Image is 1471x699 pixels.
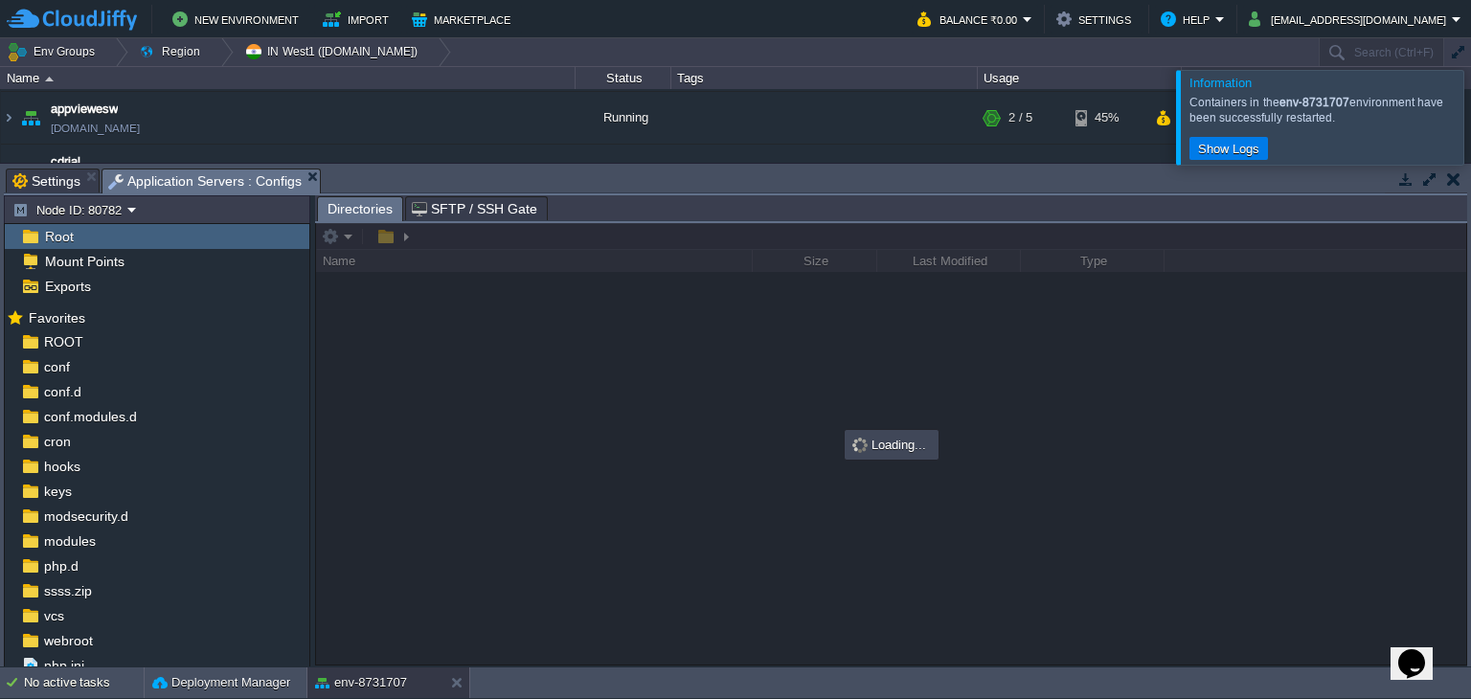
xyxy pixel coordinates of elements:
a: Mount Points [41,253,127,270]
b: env-8731707 [1279,96,1349,109]
span: SFTP / SSH Gate [412,197,537,220]
span: Directories [328,197,393,221]
div: Running [576,92,671,144]
a: cron [40,433,74,450]
div: 0 / 4 [1008,145,1032,196]
a: conf [40,358,73,375]
a: hooks [40,458,83,475]
img: CloudJiffy [7,8,137,32]
button: Help [1161,8,1215,31]
span: Favorites [25,309,88,327]
div: Name [2,67,575,89]
span: Settings [12,169,80,192]
div: Tags [672,67,977,89]
a: Root [41,228,77,245]
iframe: chat widget [1391,622,1452,680]
div: Containers in the environment have been successfully restarted. [1189,95,1459,125]
img: AMDAwAAAACH5BAEAAAAALAAAAAABAAEAAAICRAEAOw== [17,92,44,144]
a: modules [40,532,99,550]
button: env-8731707 [315,673,407,692]
a: modsecurity.d [40,507,131,525]
div: No active tasks [24,667,144,698]
div: 10% [1075,145,1138,196]
a: keys [40,483,75,500]
a: appviewesw [51,100,118,119]
img: AMDAwAAAACH5BAEAAAAALAAAAAABAAEAAAICRAEAOw== [1,145,16,196]
div: 45% [1075,92,1138,144]
a: ssss.zip [40,582,95,599]
a: cdrjal [51,152,80,171]
a: webroot [40,632,96,649]
a: vcs [40,607,67,624]
span: Application Servers : Configs [108,169,302,193]
div: Loading... [847,432,937,458]
div: 2 / 5 [1008,92,1032,144]
button: [EMAIL_ADDRESS][DOMAIN_NAME] [1249,8,1452,31]
img: AMDAwAAAACH5BAEAAAAALAAAAAABAAEAAAICRAEAOw== [17,145,44,196]
button: Show Logs [1192,140,1265,157]
div: Usage [979,67,1181,89]
button: Region [139,38,207,65]
a: [DOMAIN_NAME] [51,119,140,138]
a: php.d [40,557,81,575]
img: AMDAwAAAACH5BAEAAAAALAAAAAABAAEAAAICRAEAOw== [1,92,16,144]
a: Exports [41,278,94,295]
img: AMDAwAAAACH5BAEAAAAALAAAAAABAAEAAAICRAEAOw== [45,77,54,81]
button: Import [323,8,395,31]
a: conf.modules.d [40,408,140,425]
button: Balance ₹0.00 [917,8,1023,31]
button: IN West1 ([DOMAIN_NAME]) [244,38,424,65]
button: Deployment Manager [152,673,290,692]
div: Status [577,67,670,89]
a: conf.d [40,383,84,400]
a: php.ini [40,657,87,674]
div: Stopped [576,145,671,196]
span: Information [1189,76,1252,90]
button: Env Groups [7,38,102,65]
a: ROOT [40,333,86,350]
button: Settings [1056,8,1137,31]
button: New Environment [172,8,305,31]
button: Node ID: 80782 [12,201,127,218]
button: Marketplace [412,8,516,31]
a: Favorites [25,310,88,326]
